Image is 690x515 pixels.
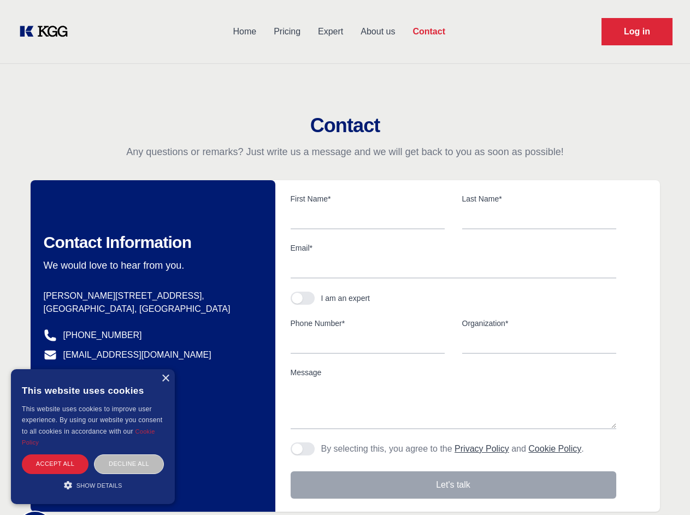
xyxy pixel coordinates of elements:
p: [GEOGRAPHIC_DATA], [GEOGRAPHIC_DATA] [44,303,258,316]
p: [PERSON_NAME][STREET_ADDRESS], [44,289,258,303]
a: Privacy Policy [455,444,509,453]
a: Contact [404,17,454,46]
iframe: Chat Widget [635,463,690,515]
a: Home [224,17,265,46]
div: Decline all [94,454,164,473]
label: Organization* [462,318,616,329]
p: Any questions or remarks? Just write us a message and we will get back to you as soon as possible! [13,145,677,158]
a: [PHONE_NUMBER] [63,329,142,342]
a: KOL Knowledge Platform: Talk to Key External Experts (KEE) [17,23,76,40]
label: Email* [291,242,616,253]
div: Close [161,375,169,383]
h2: Contact [13,115,677,137]
label: First Name* [291,193,445,204]
p: We would love to hear from you. [44,259,258,272]
a: Pricing [265,17,309,46]
p: By selecting this, you agree to the and . [321,442,584,455]
div: Show details [22,480,164,490]
span: Show details [76,482,122,489]
label: Message [291,367,616,378]
a: Expert [309,17,352,46]
div: Accept all [22,454,89,473]
span: This website uses cookies to improve user experience. By using our website you consent to all coo... [22,405,162,435]
label: Phone Number* [291,318,445,329]
div: This website uses cookies [22,377,164,404]
label: Last Name* [462,193,616,204]
button: Let's talk [291,471,616,499]
div: I am an expert [321,293,370,304]
a: Cookie Policy [528,444,581,453]
h2: Contact Information [44,233,258,252]
a: [EMAIL_ADDRESS][DOMAIN_NAME] [63,348,211,362]
a: Request Demo [601,18,673,45]
a: @knowledgegategroup [44,368,152,381]
a: About us [352,17,404,46]
a: Cookie Policy [22,428,155,446]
